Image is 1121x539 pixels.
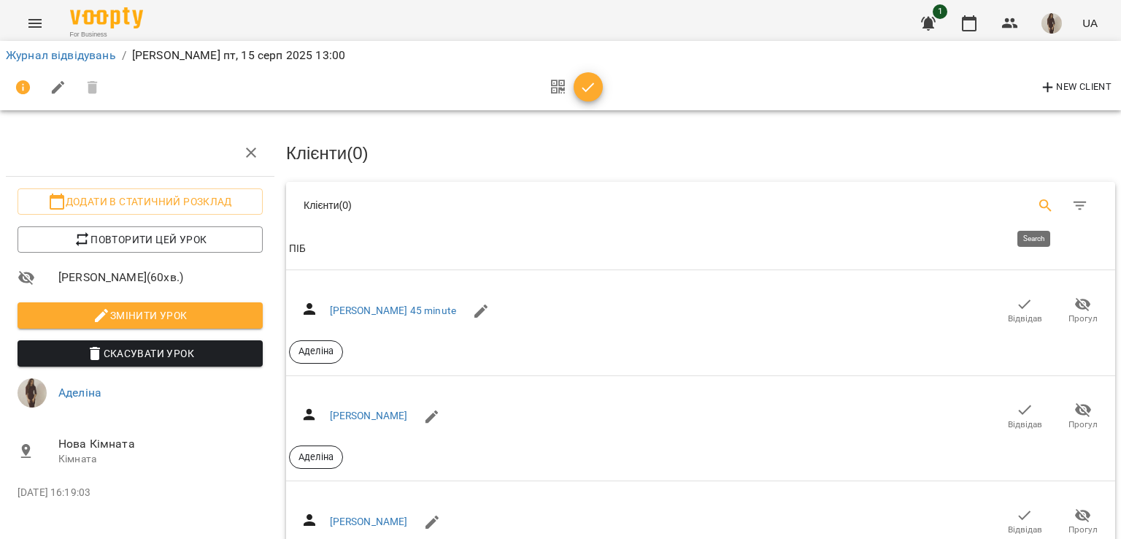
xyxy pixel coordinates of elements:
button: Додати в статичний розклад [18,188,263,215]
button: Відвідав [995,291,1054,332]
span: Аделіна [290,345,342,358]
li: / [122,47,126,64]
div: Клієнти ( 0 ) [304,198,690,213]
span: Змінити урок [29,307,251,324]
button: Прогул [1054,396,1112,437]
img: 9fb73f4f1665c455a0626d21641f5694.jpg [1041,13,1062,34]
button: Прогул [1054,291,1112,332]
span: 1 [933,4,947,19]
span: Відвідав [1008,313,1042,325]
span: Додати в статичний розклад [29,193,251,210]
button: Повторити цей урок [18,226,263,253]
div: ПІБ [289,240,306,258]
a: Аделіна [58,386,101,400]
span: [PERSON_NAME] ( 60 хв. ) [58,269,263,286]
span: Відвідав [1008,524,1042,536]
span: New Client [1039,79,1112,96]
img: 9fb73f4f1665c455a0626d21641f5694.jpg [18,378,47,408]
span: UA [1082,15,1098,31]
button: Змінити урок [18,302,263,329]
button: New Client [1036,76,1115,99]
span: Аделіна [290,451,342,464]
button: Скасувати Урок [18,340,263,367]
span: Повторити цей урок [29,231,251,248]
span: Прогул [1068,313,1098,325]
button: Відвідав [995,396,1054,437]
button: Фільтр [1063,188,1098,223]
span: Нова Кімната [58,435,263,453]
a: [PERSON_NAME] [330,410,408,421]
span: Скасувати Урок [29,345,251,362]
img: Voopty Logo [70,7,143,28]
p: [PERSON_NAME] пт, 15 серп 2025 13:00 [132,47,345,64]
button: UA [1076,9,1103,37]
nav: breadcrumb [6,47,1115,64]
span: Прогул [1068,418,1098,431]
a: [PERSON_NAME] 45 minute [330,305,456,316]
div: Sort [289,240,306,258]
a: Журнал відвідувань [6,48,116,62]
button: Search [1028,188,1063,223]
h3: Клієнти ( 0 ) [286,144,1115,163]
a: [PERSON_NAME] [330,516,408,527]
span: For Business [70,30,143,39]
span: Прогул [1068,524,1098,536]
span: Відвідав [1008,418,1042,431]
span: ПІБ [289,240,1112,258]
p: [DATE] 16:19:03 [18,486,263,500]
p: Кімната [58,452,263,467]
div: Table Toolbar [286,182,1115,229]
button: Menu [18,6,53,41]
